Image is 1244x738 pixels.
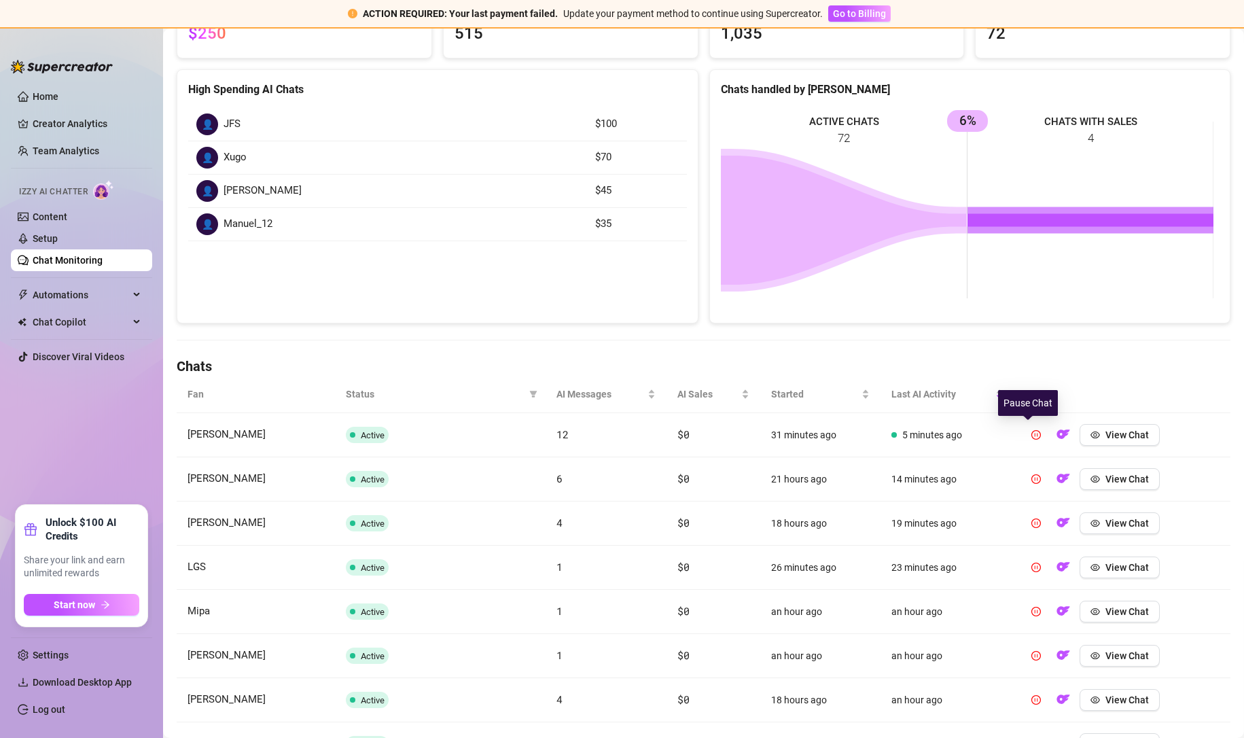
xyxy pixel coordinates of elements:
button: Start nowarrow-right [24,594,139,616]
span: pause-circle [1031,695,1041,705]
button: OF [1052,468,1074,490]
td: 19 minutes ago [881,502,1014,546]
span: Xugo [224,150,247,166]
button: View Chat [1080,645,1160,667]
button: Go to Billing [828,5,891,22]
span: filter [529,390,537,398]
img: logo-BBDzfeDw.svg [11,60,113,73]
span: Active [361,607,385,617]
span: [PERSON_NAME] [188,428,266,440]
td: 14 minutes ago [881,457,1014,502]
button: OF [1052,645,1074,667]
span: Chat Copilot [33,311,129,333]
span: 72 [987,21,1219,47]
span: Active [361,474,385,485]
article: $100 [595,116,679,133]
img: OF [1056,516,1070,529]
td: 31 minutes ago [760,413,881,457]
span: 4 [556,516,563,529]
td: an hour ago [881,634,1014,678]
span: download [18,677,29,688]
span: Started [771,387,859,402]
span: AI Sales [677,387,739,402]
button: OF [1052,424,1074,446]
span: gift [24,523,37,536]
span: exclamation-circle [348,9,357,18]
span: Manuel_12 [224,216,272,232]
span: View Chat [1105,650,1149,661]
a: Log out [33,704,65,715]
strong: ACTION REQUIRED: Your last payment failed. [363,8,558,19]
img: AI Chatter [93,180,114,200]
span: Start now [54,599,95,610]
span: 1 [556,648,563,662]
span: pause-circle [1031,519,1041,528]
button: View Chat [1080,468,1160,490]
button: View Chat [1080,557,1160,578]
button: View Chat [1080,512,1160,534]
button: OF [1052,512,1074,534]
span: eye [1090,695,1100,705]
span: eye [1090,474,1100,484]
span: [PERSON_NAME] [188,516,266,529]
img: OF [1056,560,1070,574]
span: View Chat [1105,518,1149,529]
td: 26 minutes ago [760,546,881,590]
span: Izzy AI Chatter [19,186,88,198]
span: 4 [556,692,563,706]
span: eye [1090,430,1100,440]
span: $0 [677,560,689,574]
a: OF [1052,476,1074,487]
div: 👤 [196,213,218,235]
div: Pause Chat [998,390,1058,416]
span: 1 [556,604,563,618]
span: Download Desktop App [33,677,132,688]
span: 12 [556,427,568,441]
span: thunderbolt [18,289,29,300]
td: 23 minutes ago [881,546,1014,590]
article: $35 [595,216,679,232]
span: Last AI Activity [891,387,993,402]
span: [PERSON_NAME] [224,183,302,199]
td: an hour ago [760,590,881,634]
span: Share your link and earn unlimited rewards [24,554,139,580]
th: Last AI Activity [881,376,1014,413]
a: Content [33,211,67,222]
td: an hour ago [881,590,1014,634]
span: View Chat [1105,562,1149,573]
span: Active [361,651,385,661]
span: pause-circle [1031,430,1041,440]
a: Home [33,91,58,102]
span: Active [361,563,385,573]
span: 1,035 [721,21,953,47]
td: 18 hours ago [760,678,881,722]
span: View Chat [1105,474,1149,485]
a: OF [1052,609,1074,620]
span: pause-circle [1031,563,1041,572]
img: OF [1056,427,1070,441]
span: View Chat [1105,695,1149,705]
span: 6 [556,472,563,485]
span: Active [361,430,385,440]
span: Update your payment method to continue using Supercreator. [563,8,823,19]
a: Creator Analytics [33,113,141,135]
span: [PERSON_NAME] [188,649,266,661]
th: Fan [177,376,335,413]
span: eye [1090,519,1100,528]
span: $0 [677,427,689,441]
span: JFS [224,116,241,133]
span: $0 [677,604,689,618]
span: Go to Billing [833,8,886,19]
img: OF [1056,604,1070,618]
a: Setup [33,233,58,244]
th: AI Messages [546,376,667,413]
button: View Chat [1080,689,1160,711]
span: [PERSON_NAME] [188,472,266,485]
div: Chats handled by [PERSON_NAME] [721,81,1220,98]
a: OF [1052,521,1074,531]
div: 👤 [196,180,218,202]
a: OF [1052,697,1074,708]
span: filter [527,384,540,404]
span: eye [1090,607,1100,616]
h4: Chats [177,357,1230,376]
